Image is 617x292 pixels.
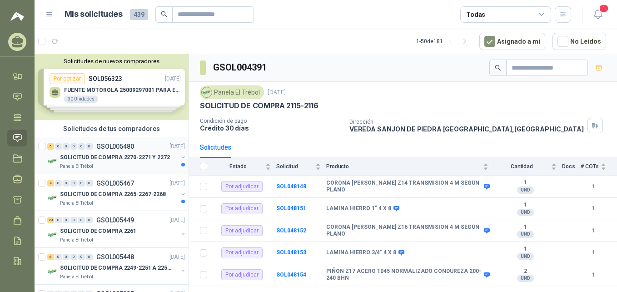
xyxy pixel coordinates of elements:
[326,268,482,282] b: PIÑON Z17 ACERO 1045 NORMALIZADO CONDUREZA 200-240 BHN
[221,225,263,236] div: Por adjudicar
[494,158,562,176] th: Cantidad
[86,180,93,186] div: 0
[590,6,606,23] button: 1
[581,204,606,213] b: 1
[581,182,606,191] b: 1
[276,163,313,170] span: Solicitud
[35,54,189,120] div: Solicitudes de nuevos compradoresPor cotizarSOL056323[DATE] FUENTE MOTOROLA 25009297001 PARA EP45...
[55,217,62,223] div: 0
[200,142,231,152] div: Solicitudes
[47,254,54,260] div: 6
[38,58,185,65] button: Solicitudes de nuevos compradores
[494,179,557,186] b: 1
[276,183,306,190] a: SOL048148
[169,179,185,188] p: [DATE]
[276,272,306,278] a: SOL048154
[60,237,93,244] p: Panela El Trébol
[581,158,617,176] th: # COTs
[70,143,77,150] div: 0
[47,141,187,170] a: 5 0 0 0 0 0 GSOL005480[DATE] Company LogoSOLICITUD DE COMPRA 2270-2271 Y 2272Panela El Trébol
[494,201,557,209] b: 1
[47,266,58,277] img: Company Logo
[63,143,70,150] div: 0
[349,119,584,125] p: Dirección
[200,86,264,99] div: Panela El Trébol
[169,253,185,262] p: [DATE]
[60,227,136,236] p: SOLICITUD DE COMPRA 2261
[60,200,93,207] p: Panela El Trébol
[60,264,173,272] p: SOLICITUD DE COMPRA 2249-2251 A 2256-2258 Y 2262
[60,190,166,199] p: SOLICITUD DE COMPRA 2265-2267-2268
[47,215,187,244] a: 24 0 0 0 0 0 GSOL005449[DATE] Company LogoSOLICITUD DE COMPRA 2261Panela El Trébol
[276,227,306,234] a: SOL048152
[55,143,62,150] div: 0
[86,143,93,150] div: 0
[86,217,93,223] div: 0
[78,254,85,260] div: 0
[494,224,557,231] b: 1
[86,254,93,260] div: 0
[326,205,391,212] b: LAMINA HIERRO 1" 4 X 8
[581,248,606,257] b: 1
[581,163,599,170] span: # COTs
[202,87,212,97] img: Company Logo
[65,8,123,21] h1: Mis solicitudes
[221,247,263,258] div: Por adjudicar
[55,180,62,186] div: 0
[96,254,134,260] p: GSOL005448
[35,120,189,137] div: Solicitudes de tus compradores
[326,224,482,238] b: CORONA [PERSON_NAME] Z16 TRANSMISION 4 M SEGÚN PLANO
[466,10,485,20] div: Todas
[517,209,534,216] div: UND
[70,254,77,260] div: 0
[221,269,263,280] div: Por adjudicar
[63,180,70,186] div: 0
[130,9,148,20] span: 439
[326,158,494,176] th: Producto
[326,249,396,257] b: LAMINA HIERRO 3/4" 4 X 8
[494,163,549,170] span: Cantidad
[495,65,501,71] span: search
[416,34,472,49] div: 1 - 50 de 181
[517,231,534,238] div: UND
[276,205,306,211] a: SOL048151
[349,125,584,133] p: VEREDA SANJON DE PIEDRA [GEOGRAPHIC_DATA] , [GEOGRAPHIC_DATA]
[47,192,58,203] img: Company Logo
[169,216,185,225] p: [DATE]
[494,246,557,253] b: 1
[562,158,581,176] th: Docs
[47,156,58,166] img: Company Logo
[47,252,187,281] a: 6 0 0 0 0 0 GSOL005448[DATE] Company LogoSOLICITUD DE COMPRA 2249-2251 A 2256-2258 Y 2262Panela E...
[96,143,134,150] p: GSOL005480
[47,178,187,207] a: 4 0 0 0 0 0 GSOL005467[DATE] Company LogoSOLICITUD DE COMPRA 2265-2267-2268Panela El Trébol
[60,153,170,162] p: SOLICITUD DE COMPRA 2270-2271 Y 2272
[78,143,85,150] div: 0
[60,163,93,170] p: Panela El Trébol
[552,33,606,50] button: No Leídos
[221,181,263,192] div: Por adjudicar
[200,124,342,132] p: Crédito 30 días
[213,163,264,170] span: Estado
[161,11,167,17] span: search
[96,217,134,223] p: GSOL005449
[47,180,54,186] div: 4
[60,273,93,281] p: Panela El Trébol
[268,88,286,97] p: [DATE]
[47,143,54,150] div: 5
[221,203,263,214] div: Por adjudicar
[200,118,342,124] p: Condición de pago
[479,33,545,50] button: Asignado a mi
[276,249,306,256] b: SOL048153
[276,158,326,176] th: Solicitud
[517,253,534,260] div: UND
[326,163,481,170] span: Producto
[10,11,24,22] img: Logo peakr
[581,227,606,235] b: 1
[200,101,318,111] p: SOLICITUD DE COMPRA 2115-2116
[55,254,62,260] div: 0
[213,60,268,75] h3: GSOL004391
